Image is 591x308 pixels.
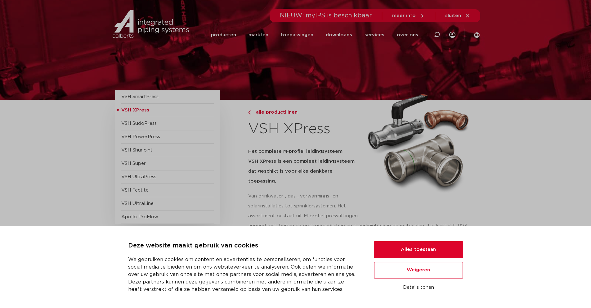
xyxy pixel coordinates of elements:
a: VSH Tectite [121,188,149,192]
p: appendages, buizen en pressgereedschap en is verkrijgbaar in de materialen staalverzinkt, RVS, ko... [248,221,476,251]
a: markten [248,22,268,48]
h1: VSH XPress [248,119,360,139]
p: We gebruiken cookies om content en advertenties te personaliseren, om functies voor social media ... [128,256,359,293]
a: sluiten [445,13,470,19]
div: my IPS [449,22,455,48]
nav: Menu [211,22,418,48]
span: VSH XPress [121,108,149,112]
img: chevron-right.svg [248,111,251,115]
a: VSH UltraLine [121,201,154,206]
a: over ons [397,22,418,48]
a: toepassingen [281,22,313,48]
a: services [365,22,384,48]
span: NIEUW: myIPS is beschikbaar [280,12,372,19]
a: VSH PowerPress [121,134,160,139]
h5: Het complete M-profiel leidingsysteem VSH XPress is een compleet leidingsysteem dat geschikt is v... [248,147,360,186]
button: Weigeren [374,262,463,279]
a: VSH Super [121,161,146,166]
a: alle productlijnen [248,109,360,116]
button: Details tonen [374,282,463,293]
p: Van drinkwater-, gas-, verwarmings- en solarinstallaties tot sprinklersystemen. Het assortiment b... [248,191,360,221]
a: downloads [326,22,352,48]
a: meer info [392,13,425,19]
a: Apollo ProFlow [121,215,158,219]
span: meer info [392,13,416,18]
span: alle productlijnen [252,110,298,115]
a: VSH Shurjoint [121,148,153,152]
span: sluiten [445,13,461,18]
a: VSH SmartPress [121,94,159,99]
p: Deze website maakt gebruik van cookies [128,241,359,251]
button: Alles toestaan [374,241,463,258]
a: producten [211,22,236,48]
a: VSH UltraPress [121,174,156,179]
a: VSH SudoPress [121,121,157,126]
